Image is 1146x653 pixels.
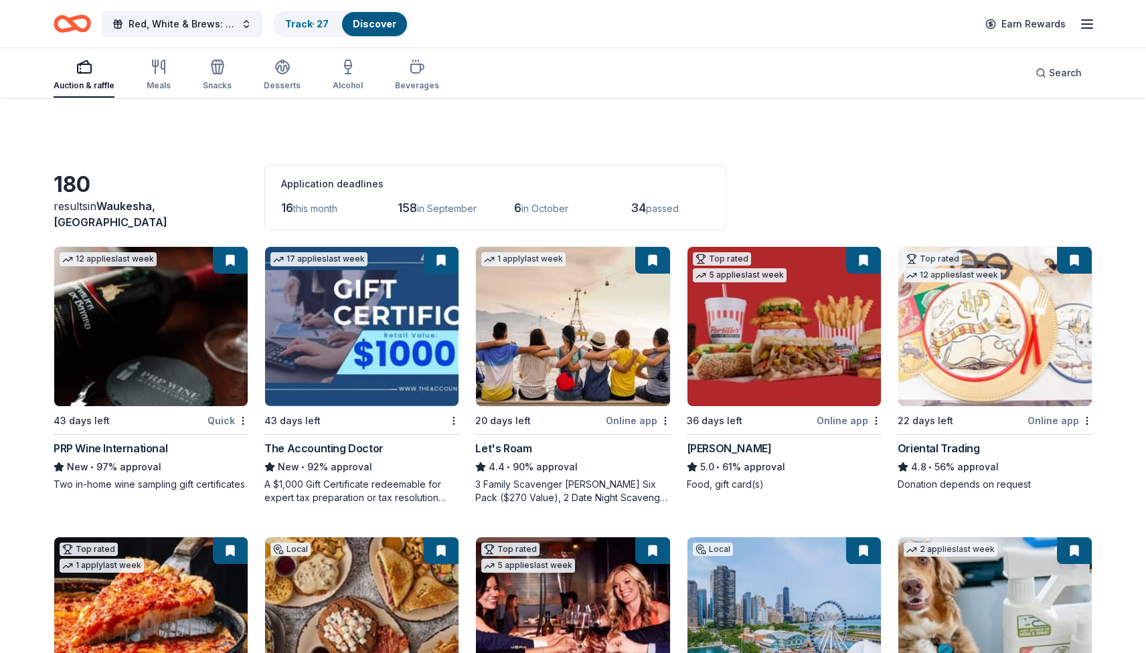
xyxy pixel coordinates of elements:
div: 92% approval [264,459,459,475]
span: New [278,459,299,475]
div: Two in-home wine sampling gift certificates [54,478,248,491]
a: Image for Oriental TradingTop rated12 applieslast week22 days leftOnline appOriental Trading4.8•5... [898,246,1092,491]
div: 56% approval [898,459,1092,475]
div: 17 applies last week [270,252,367,266]
a: Discover [353,18,396,29]
div: 2 applies last week [904,543,997,557]
img: Image for The Accounting Doctor [265,247,459,406]
div: Donation depends on request [898,478,1092,491]
a: Image for PRP Wine International12 applieslast week43 days leftQuickPRP Wine InternationalNew•97%... [54,246,248,491]
span: 5.0 [700,459,714,475]
button: Alcohol [333,54,363,98]
a: Image for Let's Roam1 applylast week20 days leftOnline appLet's Roam4.4•90% approval3 Family Scav... [475,246,670,504]
span: 16 [281,201,293,215]
button: Red, White & Brews: a tasting fundraiser benefitting the Waukesha Police Department [102,11,262,37]
div: PRP Wine International [54,440,167,456]
span: 6 [514,201,521,215]
div: 20 days left [475,413,531,429]
span: • [90,462,94,472]
div: 97% approval [54,459,248,475]
span: in October [521,203,568,214]
div: 12 applies last week [904,268,1001,282]
div: [PERSON_NAME] [687,440,772,456]
span: • [302,462,305,472]
span: in [54,199,167,229]
div: 180 [54,171,248,198]
button: Auction & raffle [54,54,114,98]
div: 1 apply last week [60,559,144,573]
div: Local [270,543,311,556]
div: The Accounting Doctor [264,440,384,456]
div: Food, gift card(s) [687,478,882,491]
span: passed [646,203,679,214]
a: Earn Rewards [977,12,1074,36]
div: Meals [147,80,171,91]
span: 4.8 [911,459,926,475]
div: Top rated [693,252,751,266]
div: Top rated [60,543,118,556]
a: Track· 27 [285,18,329,29]
span: in September [417,203,477,214]
span: • [507,462,511,472]
span: • [716,462,720,472]
button: Meals [147,54,171,98]
img: Image for Let's Roam [476,247,669,406]
div: 43 days left [54,413,110,429]
div: 43 days left [264,413,321,429]
div: 5 applies last week [693,268,787,282]
button: Snacks [203,54,232,98]
a: Image for Portillo'sTop rated5 applieslast week36 days leftOnline app[PERSON_NAME]5.0•61% approva... [687,246,882,491]
button: Desserts [264,54,301,98]
div: Online app [1028,412,1092,429]
div: results [54,198,248,230]
div: 22 days left [898,413,953,429]
div: Alcohol [333,80,363,91]
span: • [928,462,932,472]
div: Beverages [395,80,439,91]
span: Search [1049,65,1082,81]
div: 3 Family Scavenger [PERSON_NAME] Six Pack ($270 Value), 2 Date Night Scavenger [PERSON_NAME] Two ... [475,478,670,504]
div: Online app [606,412,671,429]
span: New [67,459,88,475]
div: Online app [817,412,882,429]
div: Let's Roam [475,440,531,456]
a: Image for The Accounting Doctor17 applieslast week43 days leftThe Accounting DoctorNew•92% approv... [264,246,459,504]
div: Quick [208,412,248,429]
span: Waukesha, [GEOGRAPHIC_DATA] [54,199,167,229]
button: Track· 27Discover [273,11,408,37]
a: Home [54,8,91,39]
div: 61% approval [687,459,882,475]
img: Image for PRP Wine International [54,247,248,406]
div: Oriental Trading [898,440,980,456]
button: Beverages [395,54,439,98]
span: 34 [631,201,646,215]
div: 36 days left [687,413,742,429]
span: this month [293,203,337,214]
button: Search [1025,60,1092,86]
div: 5 applies last week [481,559,575,573]
span: 4.4 [489,459,505,475]
div: Desserts [264,80,301,91]
div: Local [693,543,733,556]
img: Image for Portillo's [687,247,881,406]
span: 158 [398,201,417,215]
div: 90% approval [475,459,670,475]
div: 1 apply last week [481,252,566,266]
div: Top rated [904,252,962,266]
img: Image for Oriental Trading [898,247,1092,406]
div: Auction & raffle [54,80,114,91]
div: A $1,000 Gift Certificate redeemable for expert tax preparation or tax resolution services—recipi... [264,478,459,504]
div: Application deadlines [281,176,710,192]
div: Snacks [203,80,232,91]
div: Top rated [481,543,540,556]
span: Red, White & Brews: a tasting fundraiser benefitting the Waukesha Police Department [129,16,236,32]
div: 12 applies last week [60,252,157,266]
